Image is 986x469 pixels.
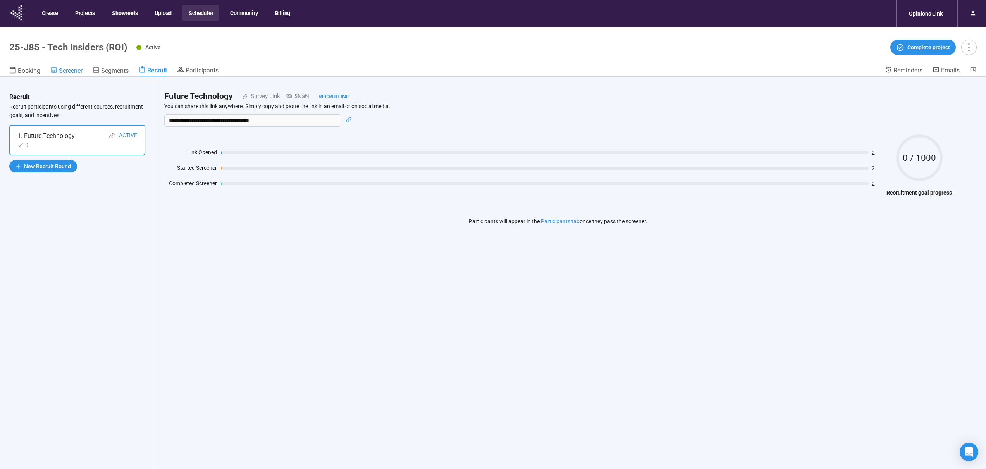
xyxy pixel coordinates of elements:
p: Participants will appear in the once they pass the screener. [469,217,647,226]
a: Booking [9,66,40,76]
a: Screener [50,66,83,76]
button: Billing [269,5,296,21]
button: plusNew Recruit Round [9,160,77,172]
a: Emails [933,66,960,76]
span: 2 [872,181,883,186]
span: Screener [59,67,83,74]
span: 2 [872,150,883,155]
span: link [346,117,352,123]
span: link [233,94,248,99]
span: Reminders [893,67,922,74]
div: Completed Screener [164,179,217,191]
button: Create [36,5,64,21]
button: Scheduler [182,5,219,21]
button: more [961,40,977,55]
span: Recruit [147,67,167,74]
button: Community [224,5,263,21]
span: Emails [941,67,960,74]
div: Survey Link [248,92,280,101]
div: 0 [17,141,41,149]
button: Showreels [106,5,143,21]
a: Reminders [885,66,922,76]
h3: Recruit [9,92,30,102]
div: Started Screener [164,164,217,175]
p: You can share this link anywhere. Simply copy and paste the link in an email or on social media. [164,103,952,110]
div: Link Opened [164,148,217,160]
span: Complete project [907,43,950,52]
span: more [964,42,974,52]
span: Booking [18,67,40,74]
h2: Future Technology [164,90,233,103]
span: Participants [186,67,219,74]
h4: Recruitment goal progress [886,188,952,197]
div: Open Intercom Messenger [960,443,978,461]
span: 2 [872,166,883,171]
p: Recruit participants using different sources, recruitment goals, and incentives. [9,102,145,119]
div: Opinions Link [904,6,947,21]
span: link [109,133,115,139]
div: Active [119,131,137,141]
div: $NaN [280,92,309,101]
button: Complete project [890,40,956,55]
a: Participants [177,66,219,76]
a: Segments [93,66,129,76]
button: Upload [148,5,177,21]
span: New Recruit Round [24,162,71,171]
a: Participants tab [541,218,580,224]
span: Segments [101,67,129,74]
a: Recruit [139,66,167,76]
h1: 25-J85 - Tech Insiders (ROI) [9,42,127,53]
span: plus [15,164,21,169]
span: 0 / 1000 [896,153,943,162]
div: Recruiting [309,92,350,101]
button: Projects [69,5,100,21]
div: 1. Future Technology [17,131,75,141]
span: Active [145,44,161,50]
